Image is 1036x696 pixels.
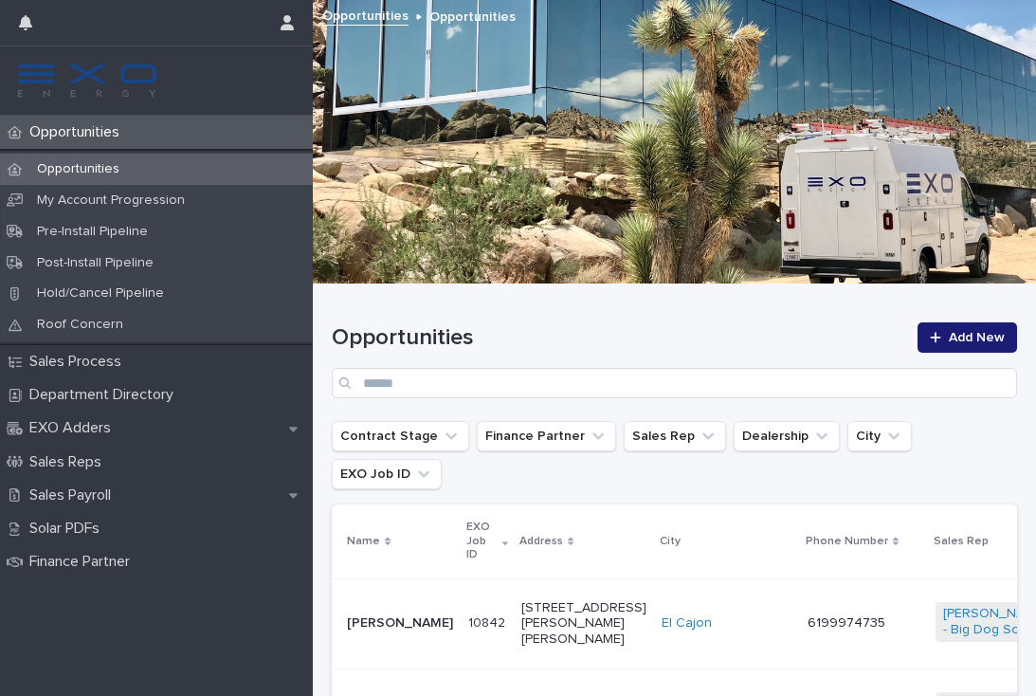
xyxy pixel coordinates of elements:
[624,421,726,451] button: Sales Rep
[22,192,200,209] p: My Account Progression
[808,616,885,630] a: 6199974735
[332,324,906,352] h1: Opportunities
[332,368,1017,398] input: Search
[22,224,163,240] p: Pre-Install Pipeline
[949,331,1005,344] span: Add New
[347,615,453,632] p: [PERSON_NAME]
[429,5,516,26] p: Opportunities
[22,486,126,504] p: Sales Payroll
[22,520,115,538] p: Solar PDFs
[22,553,145,571] p: Finance Partner
[15,62,159,100] img: FKS5r6ZBThi8E5hshIGi
[477,421,616,451] button: Finance Partner
[22,123,135,141] p: Opportunities
[521,600,646,648] p: [STREET_ADDRESS][PERSON_NAME][PERSON_NAME]
[332,459,442,489] button: EXO Job ID
[734,421,840,451] button: Dealership
[22,285,179,302] p: Hold/Cancel Pipeline
[347,531,380,552] p: Name
[918,322,1017,353] a: Add New
[332,421,469,451] button: Contract Stage
[466,517,498,565] p: EXO Job ID
[22,353,136,371] p: Sales Process
[468,612,509,632] p: 10842
[22,386,189,404] p: Department Directory
[22,317,138,333] p: Roof Concern
[22,161,135,177] p: Opportunities
[519,531,563,552] p: Address
[847,421,912,451] button: City
[662,615,712,632] a: El Cajon
[322,4,409,26] a: Opportunities
[806,531,888,552] p: Phone Number
[934,531,989,552] p: Sales Rep
[22,453,117,471] p: Sales Reps
[660,531,681,552] p: City
[22,419,126,437] p: EXO Adders
[22,255,169,271] p: Post-Install Pipeline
